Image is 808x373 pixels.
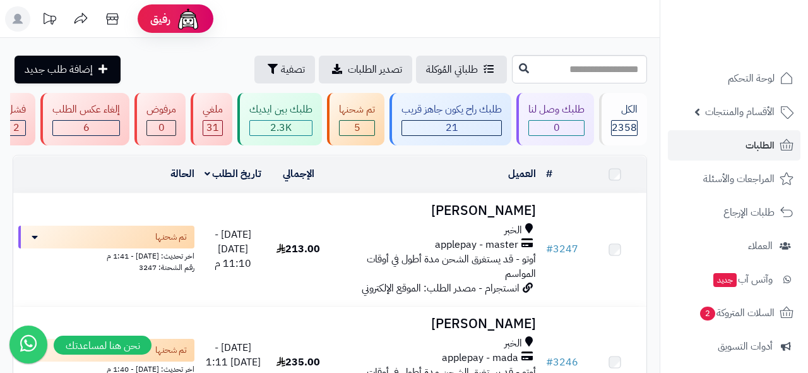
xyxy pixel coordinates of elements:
[6,102,26,117] div: فشل
[668,197,800,228] a: طلبات الإرجاع
[215,227,251,271] span: [DATE] - [DATE] 11:10 م
[340,121,374,135] div: 5
[611,102,638,117] div: الكل
[554,120,560,135] span: 0
[668,298,800,328] a: السلات المتروكة2
[668,231,800,261] a: العملاء
[206,120,219,135] span: 31
[276,242,320,257] span: 213.00
[147,121,175,135] div: 0
[362,281,520,296] span: انستجرام - مصدر الطلب: الموقع الإلكتروني
[254,56,315,83] button: تصفية
[435,238,518,252] span: applepay - master
[668,164,800,194] a: المراجعات والأسئلة
[283,166,314,181] a: الإجمالي
[703,170,775,188] span: المراجعات والأسئلة
[335,204,536,218] h3: [PERSON_NAME]
[146,102,176,117] div: مرفوض
[7,121,25,135] div: 2
[529,121,584,135] div: 0
[723,204,775,221] span: طلبات الإرجاع
[446,120,458,135] span: 21
[426,62,478,77] span: طلباتي المُوكلة
[546,355,553,370] span: #
[416,56,507,83] a: طلباتي المُوكلة
[150,11,170,27] span: رفيق
[155,344,187,357] span: تم شحنها
[281,62,305,77] span: تصفية
[546,242,553,257] span: #
[348,62,402,77] span: تصدير الطلبات
[158,120,165,135] span: 0
[712,271,773,288] span: وآتس آب
[235,93,324,145] a: طلبك بين ايديك 2.3K
[53,121,119,135] div: 6
[718,338,773,355] span: أدوات التسويق
[270,120,292,135] span: 2.3K
[276,355,320,370] span: 235.00
[748,237,773,255] span: العملاء
[728,70,775,87] span: لوحة التحكم
[354,120,360,135] span: 5
[15,56,121,83] a: إضافة طلب جديد
[38,93,132,145] a: إلغاء عكس الطلب 6
[335,317,536,331] h3: [PERSON_NAME]
[155,231,187,243] span: تم شحنها
[546,355,578,370] a: #3246
[387,93,514,145] a: طلبك راح يكون جاهز قريب 21
[250,121,312,135] div: 2279
[203,102,223,117] div: ملغي
[668,331,800,362] a: أدوات التسويق
[13,120,20,135] span: 2
[668,63,800,94] a: لوحة التحكم
[546,242,578,257] a: #3247
[528,102,585,117] div: طلبك وصل لنا
[597,93,650,145] a: الكل2358
[170,166,194,181] a: الحالة
[612,120,637,135] span: 2358
[324,93,387,145] a: تم شحنها 5
[139,262,194,273] span: رقم الشحنة: 3247
[203,121,222,135] div: 31
[25,62,93,77] span: إضافة طلب جديد
[339,102,375,117] div: تم شحنها
[132,93,188,145] a: مرفوض 0
[746,137,775,154] span: الطلبات
[188,93,235,145] a: ملغي 31
[699,304,775,322] span: السلات المتروكة
[546,166,552,181] a: #
[504,336,522,351] span: الخبر
[52,102,120,117] div: إلغاء عكس الطلب
[713,273,737,287] span: جديد
[668,264,800,295] a: وآتس آبجديد
[319,56,412,83] a: تصدير الطلبات
[83,120,90,135] span: 6
[442,351,518,365] span: applepay - mada
[700,307,715,321] span: 2
[705,103,775,121] span: الأقسام والمنتجات
[402,121,501,135] div: 21
[18,248,194,262] div: اخر تحديث: [DATE] - 1:41 م
[33,6,65,35] a: تحديثات المنصة
[401,102,502,117] div: طلبك راح يكون جاهز قريب
[722,34,796,60] img: logo-2.png
[367,252,536,281] span: أوتو - قد يستغرق الشحن مدة أطول في أوقات المواسم
[508,166,536,181] a: العميل
[504,223,522,238] span: الخبر
[175,6,201,32] img: ai-face.png
[249,102,312,117] div: طلبك بين ايديك
[668,130,800,161] a: الطلبات
[205,166,262,181] a: تاريخ الطلب
[514,93,597,145] a: طلبك وصل لنا 0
